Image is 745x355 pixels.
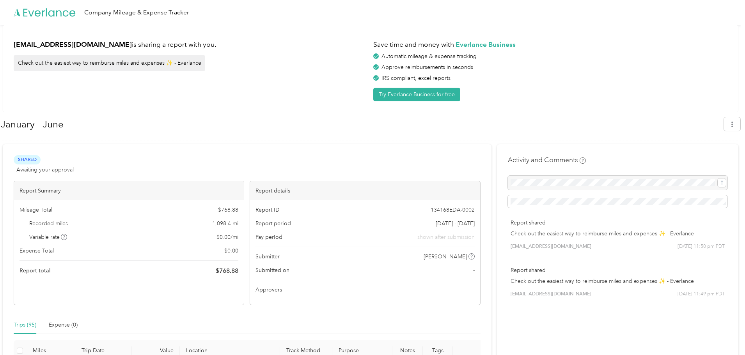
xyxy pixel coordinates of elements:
span: Report total [20,267,51,275]
span: [DATE] 11:49 pm PDT [678,291,725,298]
h4: Activity and Comments [508,155,586,165]
span: Report ID [255,206,280,214]
span: [EMAIL_ADDRESS][DOMAIN_NAME] [511,291,591,298]
span: - [473,266,475,274]
span: Recorded miles [29,219,68,228]
h1: Save time and money with [373,40,727,49]
p: Check out the easiest way to reimburse miles and expenses ✨ - Everlance [511,230,725,238]
div: Trips (95) [14,321,36,329]
span: Approve reimbursements in seconds [381,64,473,71]
p: Report shared [511,219,725,227]
strong: Everlance Business [456,40,516,48]
span: [DATE] 11:50 pm PDT [678,243,725,250]
p: Check out the easiest way to reimburse miles and expenses ✨ - Everlance [511,277,725,285]
span: Approvers [255,286,282,294]
span: $ 768.88 [216,266,238,276]
span: Pay period [255,233,282,241]
div: Check out the easiest way to reimburse miles and expenses ✨ - Everlance [14,55,205,71]
span: Expense Total [20,247,54,255]
span: $ 0.00 [224,247,238,255]
span: Variable rate [29,233,67,241]
div: Report details [250,181,480,200]
div: Report Summary [14,181,244,200]
strong: [EMAIL_ADDRESS][DOMAIN_NAME] [14,40,132,48]
span: [EMAIL_ADDRESS][DOMAIN_NAME] [511,243,591,250]
span: Submitter [255,253,280,261]
h1: is sharing a report with you. [14,40,368,49]
span: 134168EDA-0002 [431,206,475,214]
span: Awaiting your approval [16,166,74,174]
span: $ 0.00 / mi [216,233,238,241]
span: Submitted on [255,266,289,274]
span: shown after submission [417,233,475,241]
span: [PERSON_NAME] [424,253,467,261]
span: 1,098.4 mi [212,219,238,228]
span: Automatic mileage & expense tracking [381,53,477,60]
button: Try Everlance Business for free [373,88,460,101]
div: Company Mileage & Expense Tracker [84,8,189,18]
span: Shared [14,155,41,164]
span: Mileage Total [20,206,52,214]
div: Expense (0) [49,321,78,329]
span: $ 768.88 [218,206,238,214]
h1: January - June [1,115,718,134]
span: Report period [255,219,291,228]
span: IRS compliant, excel reports [381,75,451,81]
span: [DATE] - [DATE] [436,219,475,228]
p: Report shared [511,266,725,274]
